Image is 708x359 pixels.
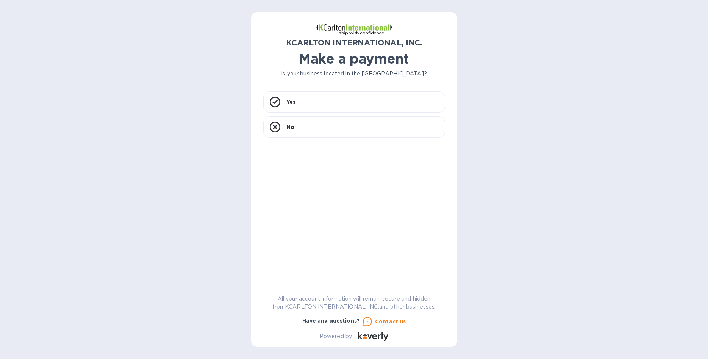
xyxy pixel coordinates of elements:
[263,51,445,67] h1: Make a payment
[263,70,445,78] p: Is your business located in the [GEOGRAPHIC_DATA]?
[263,295,445,311] p: All your account information will remain secure and hidden from KCARLTON INTERNATIONAL, INC. and ...
[375,318,406,325] u: Contact us
[286,123,294,131] p: No
[286,98,295,106] p: Yes
[302,318,360,324] b: Have any questions?
[320,332,352,340] p: Powered by
[286,38,422,47] b: KCARLTON INTERNATIONAL, INC.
